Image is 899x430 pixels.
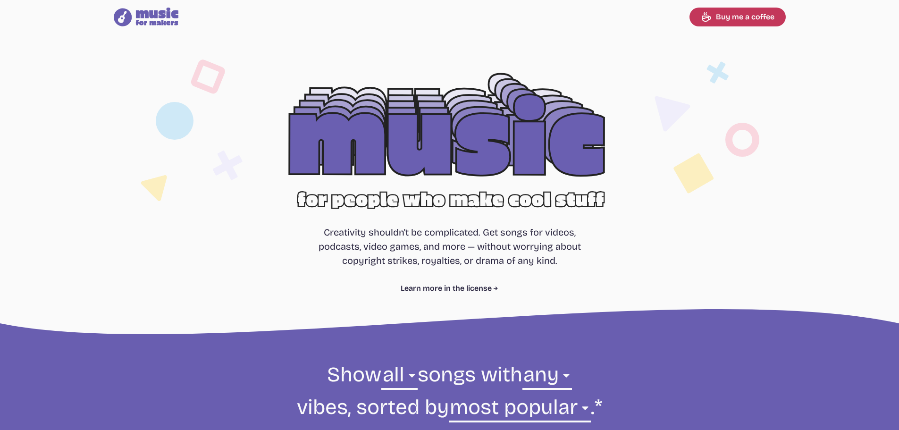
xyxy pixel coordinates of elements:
[401,283,498,294] a: Learn more in the license
[314,225,586,268] p: Creativity shouldn't be complicated. Get songs for videos, podcasts, video games, and more — with...
[522,361,572,394] select: vibe
[689,8,786,26] a: Buy me a coffee
[449,394,591,426] select: sorting
[381,361,417,394] select: genre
